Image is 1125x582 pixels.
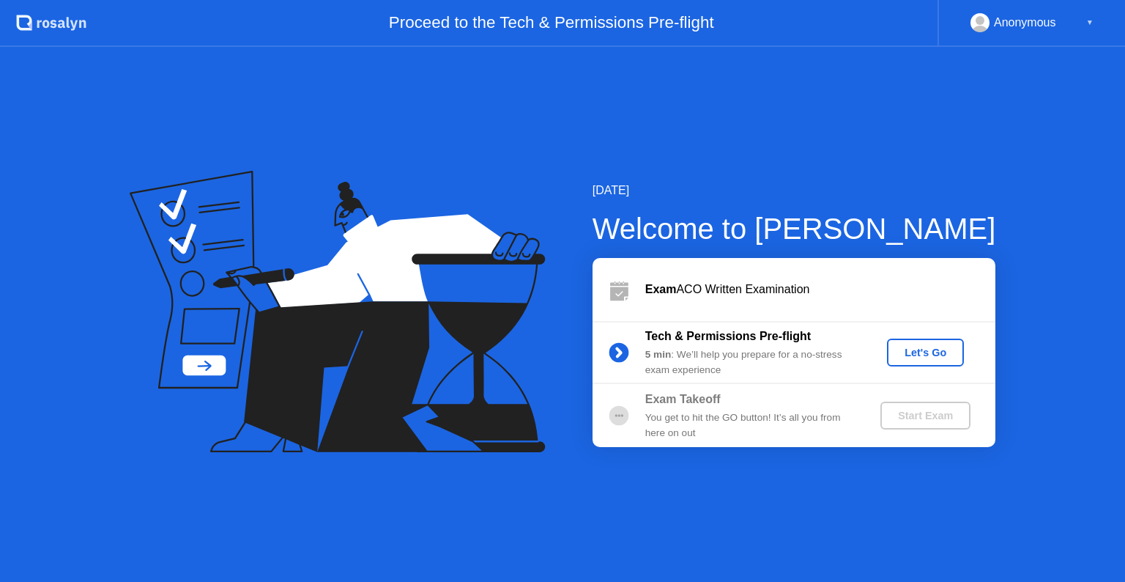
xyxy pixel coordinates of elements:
div: You get to hit the GO button! It’s all you from here on out [645,410,856,441]
div: Let's Go [893,347,958,358]
b: 5 min [645,349,672,360]
div: ACO Written Examination [645,281,995,298]
button: Start Exam [880,402,970,430]
div: : We’ll help you prepare for a no-stress exam experience [645,347,856,377]
div: ▼ [1086,13,1094,32]
b: Exam [645,283,677,295]
button: Let's Go [887,339,964,366]
div: [DATE] [593,182,996,199]
b: Exam Takeoff [645,393,721,405]
div: Start Exam [886,410,965,421]
b: Tech & Permissions Pre-flight [645,330,811,342]
div: Anonymous [994,13,1056,32]
div: Welcome to [PERSON_NAME] [593,207,996,251]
